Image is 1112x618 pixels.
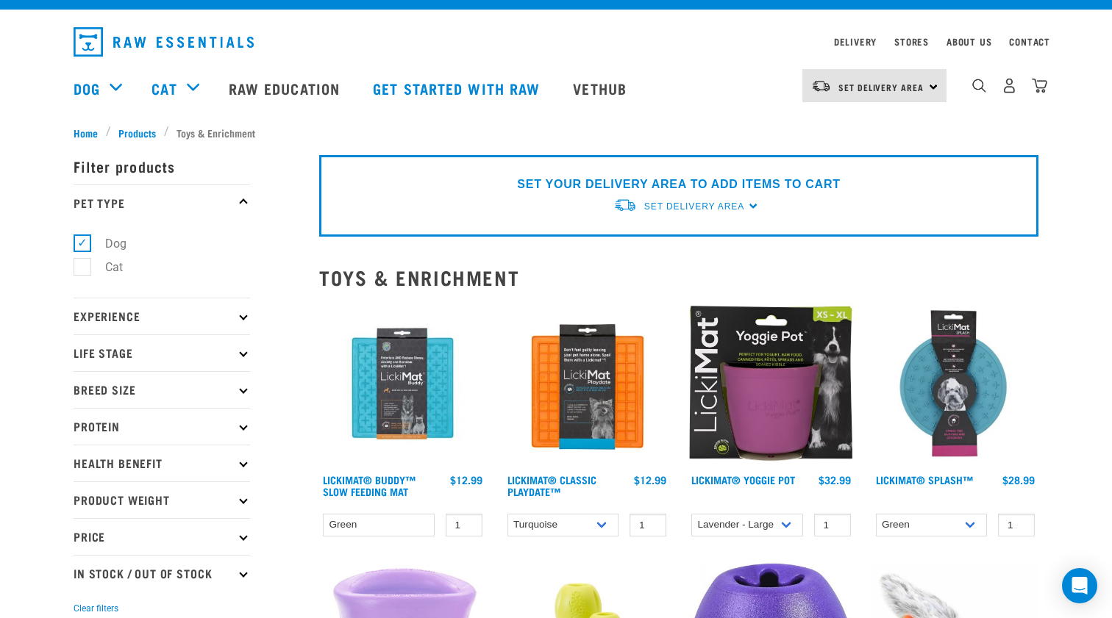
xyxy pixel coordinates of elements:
[74,77,100,99] a: Dog
[319,301,486,467] img: Buddy Turquoise
[446,514,482,536] input: 1
[74,184,250,221] p: Pet Type
[613,198,637,213] img: van-moving.png
[82,234,132,253] label: Dog
[811,79,831,93] img: van-moving.png
[358,59,558,118] a: Get started with Raw
[507,477,596,494] a: LickiMat® Classic Playdate™
[74,371,250,408] p: Breed Size
[74,445,250,481] p: Health Benefit
[450,474,482,486] div: $12.99
[152,77,177,99] a: Cat
[644,201,744,212] span: Set Delivery Area
[214,59,358,118] a: Raw Education
[1062,568,1097,603] div: Open Intercom Messenger
[1002,474,1035,486] div: $28.99
[947,39,991,44] a: About Us
[876,477,973,482] a: LickiMat® Splash™
[504,301,671,467] img: LM Playdate Orange 570x570 crop top
[74,518,250,555] p: Price
[517,176,840,193] p: SET YOUR DELIVERY AREA TO ADD ITEMS TO CART
[74,148,250,184] p: Filter products
[691,477,795,482] a: LickiMat® Yoggie Pot
[319,266,1038,289] h2: Toys & Enrichment
[118,125,156,140] span: Products
[323,477,416,494] a: LickiMat® Buddy™ Slow Feeding Mat
[688,301,855,467] img: Yoggie pot packaging purple 2
[74,125,98,140] span: Home
[111,125,164,140] a: Products
[62,21,1050,62] nav: dropdown navigation
[998,514,1035,536] input: 1
[1032,78,1047,93] img: home-icon@2x.png
[74,555,250,592] p: In Stock / Out Of Stock
[872,301,1039,467] img: Lickimat Splash Turquoise 570x570 crop top
[558,59,645,118] a: Vethub
[1002,78,1017,93] img: user.png
[82,258,129,276] label: Cat
[74,27,254,57] img: Raw Essentials Logo
[74,125,106,140] a: Home
[1009,39,1050,44] a: Contact
[814,514,851,536] input: 1
[819,474,851,486] div: $32.99
[74,602,118,615] button: Clear filters
[74,481,250,518] p: Product Weight
[74,125,1038,140] nav: breadcrumbs
[834,39,877,44] a: Delivery
[74,298,250,334] p: Experience
[634,474,666,486] div: $12.99
[630,514,666,536] input: 1
[74,408,250,445] p: Protein
[838,85,924,90] span: Set Delivery Area
[74,334,250,371] p: Life Stage
[972,79,986,93] img: home-icon-1@2x.png
[894,39,929,44] a: Stores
